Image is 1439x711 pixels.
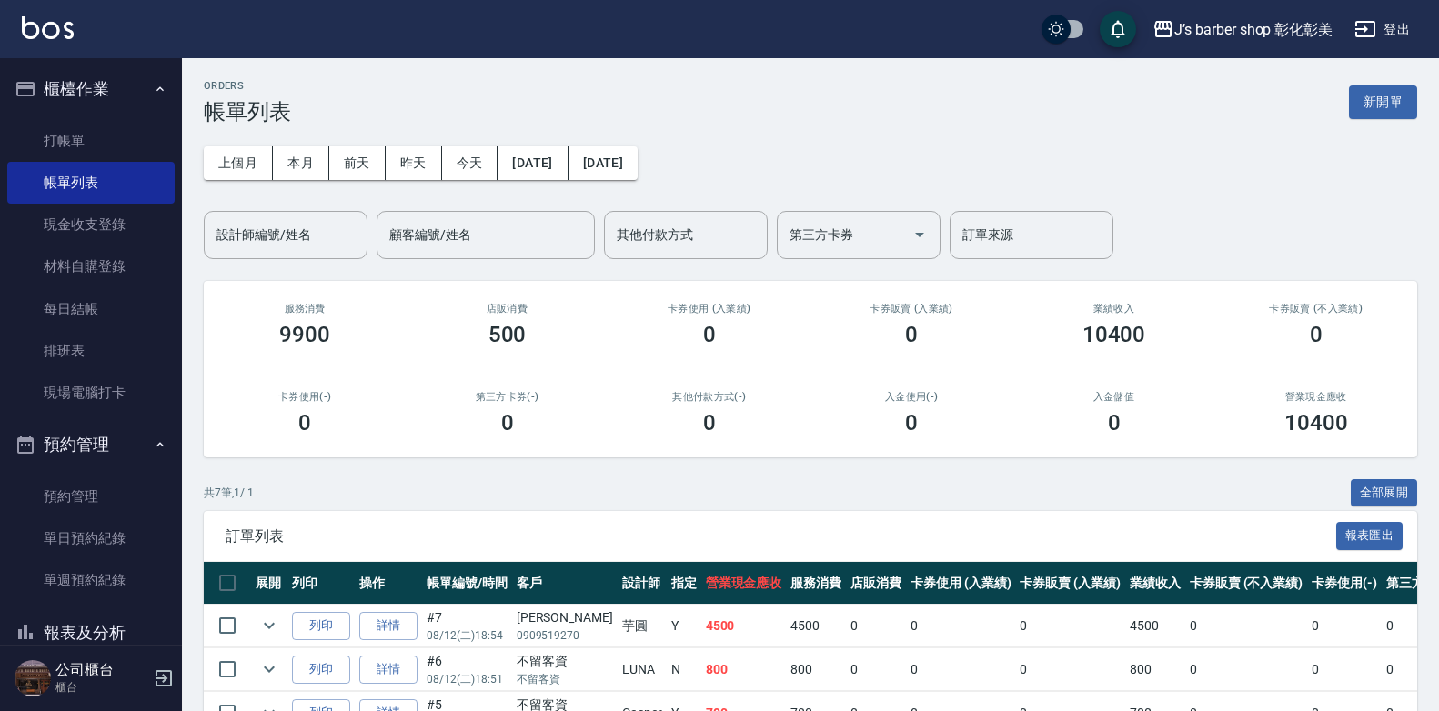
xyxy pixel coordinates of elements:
[7,204,175,245] a: 現金收支登錄
[832,391,991,403] h2: 入金使用(-)
[7,609,175,656] button: 報表及分析
[786,648,846,691] td: 800
[7,372,175,414] a: 現場電腦打卡
[1237,303,1395,315] h2: 卡券販賣 (不入業績)
[427,627,508,644] p: 08/12 (二) 18:54
[7,476,175,517] a: 預約管理
[442,146,498,180] button: 今天
[1015,562,1125,605] th: 卡券販賣 (入業績)
[55,661,148,679] h5: 公司櫃台
[1015,605,1125,647] td: 0
[512,562,618,605] th: 客戶
[905,410,918,436] h3: 0
[1125,562,1185,605] th: 業績收入
[618,562,667,605] th: 設計師
[517,627,613,644] p: 0909519270
[359,656,418,684] a: 詳情
[7,330,175,372] a: 排班表
[251,562,287,605] th: 展開
[701,562,787,605] th: 營業現金應收
[226,391,384,403] h2: 卡券使用(-)
[701,648,787,691] td: 800
[703,410,716,436] h3: 0
[906,605,1016,647] td: 0
[1108,410,1121,436] h3: 0
[1349,85,1417,119] button: 新開單
[1082,322,1146,347] h3: 10400
[1307,605,1382,647] td: 0
[359,612,418,640] a: 詳情
[298,410,311,436] h3: 0
[498,146,568,180] button: [DATE]
[1100,11,1136,47] button: save
[15,660,51,696] img: Person
[1351,479,1418,507] button: 全部展開
[786,562,846,605] th: 服務消費
[846,605,906,647] td: 0
[1015,648,1125,691] td: 0
[7,120,175,162] a: 打帳單
[1174,18,1333,41] div: J’s barber shop 彰化彰美
[279,322,330,347] h3: 9900
[1336,526,1404,544] a: 報表匯出
[422,562,512,605] th: 帳單編號/時間
[1185,648,1307,691] td: 0
[22,16,74,39] img: Logo
[905,322,918,347] h3: 0
[1185,605,1307,647] td: 0
[256,656,283,683] button: expand row
[517,671,613,687] p: 不留客資
[427,671,508,687] p: 08/12 (二) 18:51
[667,605,701,647] td: Y
[256,612,283,639] button: expand row
[630,391,789,403] h2: 其他付款方式(-)
[905,220,934,249] button: Open
[1349,93,1417,110] a: 新開單
[226,527,1336,546] span: 訂單列表
[846,562,906,605] th: 店販消費
[667,648,701,691] td: N
[618,648,667,691] td: LUNA
[1284,410,1348,436] h3: 10400
[7,162,175,204] a: 帳單列表
[7,517,175,559] a: 單日預約紀錄
[204,485,254,501] p: 共 7 筆, 1 / 1
[786,605,846,647] td: 4500
[1237,391,1395,403] h2: 營業現金應收
[569,146,638,180] button: [DATE]
[1034,391,1192,403] h2: 入金儲值
[846,648,906,691] td: 0
[517,608,613,627] div: [PERSON_NAME]
[428,391,586,403] h2: 第三方卡券(-)
[1307,562,1382,605] th: 卡券使用(-)
[906,648,1016,691] td: 0
[701,605,787,647] td: 4500
[204,99,291,125] h3: 帳單列表
[667,562,701,605] th: 指定
[7,245,175,287] a: 材料自購登錄
[832,303,991,315] h2: 卡券販賣 (入業績)
[428,303,586,315] h2: 店販消費
[287,562,355,605] th: 列印
[7,288,175,330] a: 每日結帳
[630,303,789,315] h2: 卡券使用 (入業績)
[501,410,514,436] h3: 0
[204,146,273,180] button: 上個月
[355,562,422,605] th: 操作
[1125,648,1185,691] td: 800
[1145,11,1340,48] button: J’s barber shop 彰化彰美
[226,303,384,315] h3: 服務消費
[1185,562,1307,605] th: 卡券販賣 (不入業績)
[517,652,613,671] div: 不留客資
[906,562,1016,605] th: 卡券使用 (入業績)
[1310,322,1323,347] h3: 0
[292,656,350,684] button: 列印
[1125,605,1185,647] td: 4500
[204,80,291,92] h2: ORDERS
[1347,13,1417,46] button: 登出
[1336,522,1404,550] button: 報表匯出
[273,146,329,180] button: 本月
[386,146,442,180] button: 昨天
[7,559,175,601] a: 單週預約紀錄
[1034,303,1192,315] h2: 業績收入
